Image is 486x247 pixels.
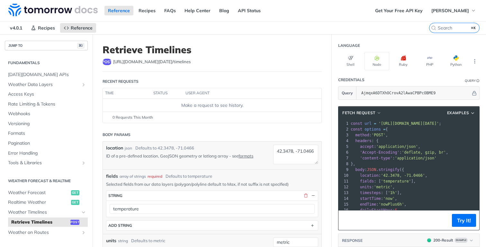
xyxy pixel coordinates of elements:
[465,78,480,83] div: QueryInformation
[351,191,402,195] span: : [ ],
[8,81,79,88] span: Weather Data Layers
[338,178,349,184] div: 11
[476,79,480,82] i: Information
[181,6,214,15] a: Help Center
[417,52,442,70] button: PHP
[5,228,88,237] a: Weather on RoutesShow subpages for Weather on Routes
[455,238,468,243] span: Example
[471,90,478,96] button: Hide
[374,185,392,189] span: 'metric'
[360,208,392,212] span: dailyStartHour
[338,132,349,138] div: 3
[8,140,86,147] span: Pagination
[81,210,86,215] button: Hide subpages for Weather Timelines
[106,221,318,230] button: ADD string
[470,25,478,31] kbd: ⌘K
[310,193,316,199] button: Hide
[8,91,86,98] span: Access Keys
[338,201,349,207] div: 15
[372,133,385,137] span: 'POST'
[303,193,309,199] button: Delete
[338,196,349,201] div: 14
[427,238,431,242] span: 200
[355,167,364,172] span: body
[355,133,369,137] span: method
[364,121,372,126] span: url
[8,190,69,196] span: Weather Forecast
[103,79,139,84] div: Recent Requests
[113,59,191,65] span: https://api.tomorrow.io/v4/timelines
[8,150,86,157] span: Error Handling
[120,174,146,179] div: array of strings
[338,87,356,99] button: Query
[465,78,476,83] div: Query
[106,181,318,187] p: Selected fields from our data layers (polygon/polyline default to Max, if not suffix is not speci...
[379,121,439,126] span: '[URL][DOMAIN_NAME][DATE]'
[5,198,88,207] a: Realtime Weatherget
[342,90,353,96] span: Query
[351,133,388,137] span: : ,
[11,219,69,226] span: Retrieve Timelines
[6,23,26,33] span: v4.0.1
[360,202,376,207] span: endTime
[71,190,79,195] span: get
[351,121,441,126] span: ;
[383,196,395,201] span: 'now'
[108,223,132,228] div: ADD string
[351,150,448,155] span: : ,
[239,153,253,158] a: formats
[383,127,385,132] span: =
[8,4,98,16] img: Tomorrow.io Weather API Docs
[118,238,128,244] div: string
[351,208,397,212] span: :
[452,214,476,227] button: Try It!
[8,229,79,236] span: Weather on Routes
[360,196,381,201] span: startTime
[38,25,55,31] span: Recipes
[470,56,480,66] button: More Languages
[8,209,79,216] span: Weather Timelines
[71,25,93,31] span: Reference
[391,52,416,70] button: Ruby
[395,208,397,212] span: 6
[431,8,469,13] span: [PERSON_NAME]
[472,58,478,64] svg: More ellipsis
[379,167,400,172] span: stringify
[351,162,355,166] span: },
[108,193,122,198] div: string
[351,121,362,126] span: const
[364,127,381,132] span: options
[351,144,420,149] span: : ,
[5,158,88,168] a: Tools & LibrariesShow subpages for Tools & Libraries
[364,52,389,70] button: Node
[125,145,132,151] div: json
[424,237,476,243] button: 200200-ResultExample
[338,144,349,149] div: 5
[351,173,428,178] span: : ,
[234,6,264,15] a: API Status
[338,207,349,213] div: 16
[183,88,309,98] th: user agent
[5,129,88,138] a: Formats
[367,167,376,172] span: JSON
[70,220,79,225] span: post
[5,149,88,158] a: Error Handling
[8,72,86,78] span: [DATE][DOMAIN_NAME] APIs
[5,208,88,217] a: Weather TimelinesHide subpages for Weather Timelines
[342,237,363,244] button: RESPONSE
[342,110,375,116] span: fetch Request
[273,145,318,164] textarea: 42.3478, -71.0466
[338,126,349,132] div: 2
[113,115,153,120] span: 0 Requests This Month
[338,43,360,48] div: Language
[379,202,404,207] span: 'nowPlus6h'
[106,173,118,180] span: fields
[161,6,179,15] a: FAQs
[351,179,416,183] span: : [ ],
[360,144,374,149] span: accept
[338,138,349,144] div: 4
[135,6,159,15] a: Recipes
[355,139,372,143] span: headers
[351,127,388,132] span: {
[340,110,383,116] button: fetch Request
